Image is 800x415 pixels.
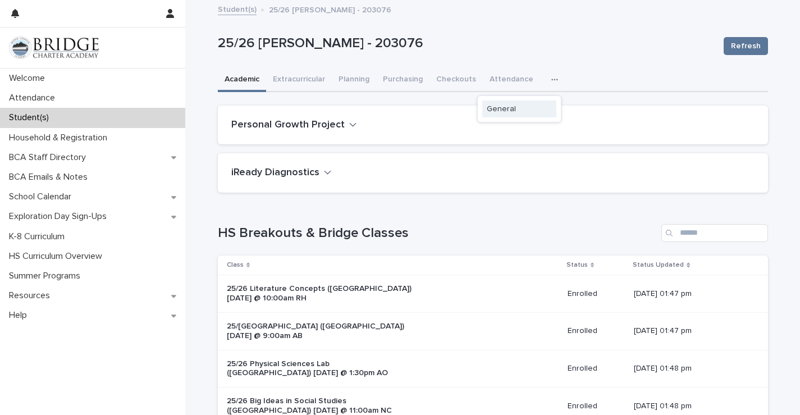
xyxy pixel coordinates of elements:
[231,119,357,131] button: Personal Growth Project
[218,275,768,313] tr: 25/26 Literature Concepts ([GEOGRAPHIC_DATA]) [DATE] @ 10:00am RHEnrolled[DATE] 01:47 pm
[634,289,749,299] p: [DATE] 01:47 pm
[376,69,429,92] button: Purchasing
[429,69,483,92] button: Checkouts
[4,133,116,143] p: Household & Registration
[4,251,111,262] p: HS Curriculum Overview
[4,172,97,183] p: BCA Emails & Notes
[218,312,768,350] tr: 25/[GEOGRAPHIC_DATA] ([GEOGRAPHIC_DATA]) [DATE] @ 9:00am ABEnrolled[DATE] 01:47 pm
[269,3,391,15] p: 25/26 [PERSON_NAME] - 203076
[568,289,625,299] p: Enrolled
[4,231,74,242] p: K-8 Curriculum
[483,69,540,92] button: Attendance
[231,167,332,179] button: iReady Diagnostics
[568,402,625,411] p: Enrolled
[634,364,749,373] p: [DATE] 01:48 pm
[218,225,657,241] h1: HS Breakouts & Bridge Classes
[4,310,36,321] p: Help
[231,119,345,131] h2: Personal Growth Project
[218,2,257,15] a: Student(s)
[227,259,244,271] p: Class
[227,322,414,341] p: 25/[GEOGRAPHIC_DATA] ([GEOGRAPHIC_DATA]) [DATE] @ 9:00am AB
[4,112,58,123] p: Student(s)
[9,37,99,59] img: V1C1m3IdTEidaUdm9Hs0
[724,37,768,55] button: Refresh
[4,191,80,202] p: School Calendar
[731,40,761,52] span: Refresh
[4,290,59,301] p: Resources
[4,211,116,222] p: Exploration Day Sign-Ups
[227,359,414,378] p: 25/26 Physical Sciences Lab ([GEOGRAPHIC_DATA]) [DATE] @ 1:30pm AO
[4,93,64,103] p: Attendance
[633,259,684,271] p: Status Updated
[634,326,749,336] p: [DATE] 01:47 pm
[4,73,54,84] p: Welcome
[568,364,625,373] p: Enrolled
[227,284,414,303] p: 25/26 Literature Concepts ([GEOGRAPHIC_DATA]) [DATE] @ 10:00am RH
[332,69,376,92] button: Planning
[218,35,715,52] p: 25/26 [PERSON_NAME] - 203076
[218,350,768,387] tr: 25/26 Physical Sciences Lab ([GEOGRAPHIC_DATA]) [DATE] @ 1:30pm AOEnrolled[DATE] 01:48 pm
[566,259,588,271] p: Status
[4,271,89,281] p: Summer Programs
[634,402,749,411] p: [DATE] 01:48 pm
[661,224,768,242] input: Search
[218,69,266,92] button: Academic
[266,69,332,92] button: Extracurricular
[487,105,516,113] span: General
[231,167,319,179] h2: iReady Diagnostics
[4,152,95,163] p: BCA Staff Directory
[568,326,625,336] p: Enrolled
